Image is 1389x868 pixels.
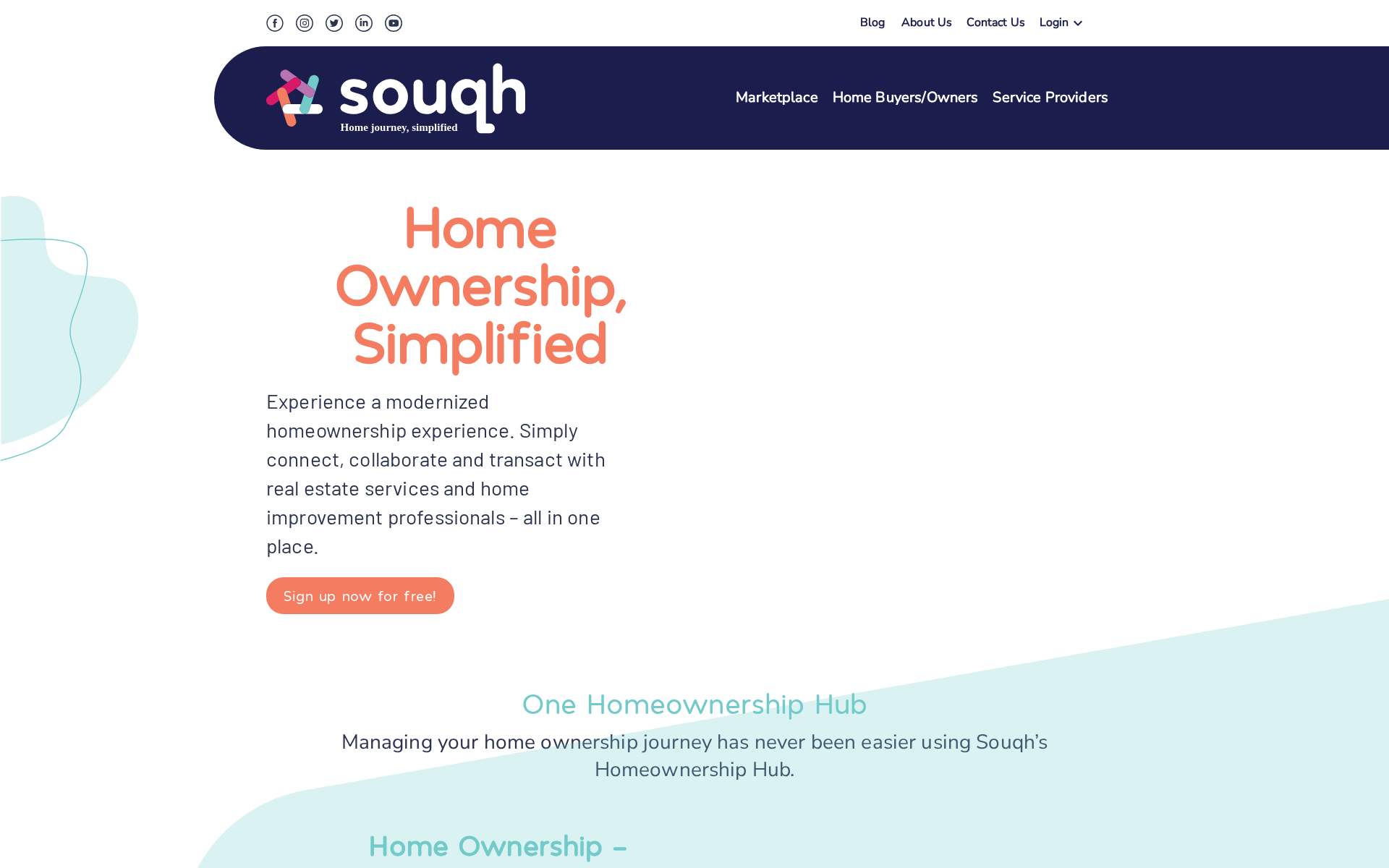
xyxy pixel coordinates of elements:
img: Facebook Social Icon [266,14,284,32]
img: Instagram Social Icon [296,14,313,32]
img: Souqh Logo [266,61,525,135]
a: Contact Us [967,14,1025,35]
a: Home Buyers/Owners [833,88,979,109]
a: Blog [860,14,885,30]
div: Sign up now for free! [284,583,437,608]
img: Twitter Social Icon [326,14,343,32]
a: Service Providers [993,88,1108,109]
div: Login [1040,14,1069,35]
div: Managing your home ownership journey has never been easier using Souqh’s Homeownership Hub. [266,728,1123,783]
a: About Us [901,14,952,35]
img: LinkedIn Social Icon [355,14,373,32]
iframe: Souqh it up! Make homeownership stress-free! [710,195,1108,472]
h1: Home Ownership, Simplified [266,195,694,369]
a: Marketplace [736,88,818,109]
img: Youtube Social Icon [385,14,402,32]
button: Sign up now for free! [266,577,454,614]
div: One Homeownership Hub [266,685,1123,720]
div: Experience a modernized homeownership experience. Simply connect, collaborate and transact with r... [266,386,623,560]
